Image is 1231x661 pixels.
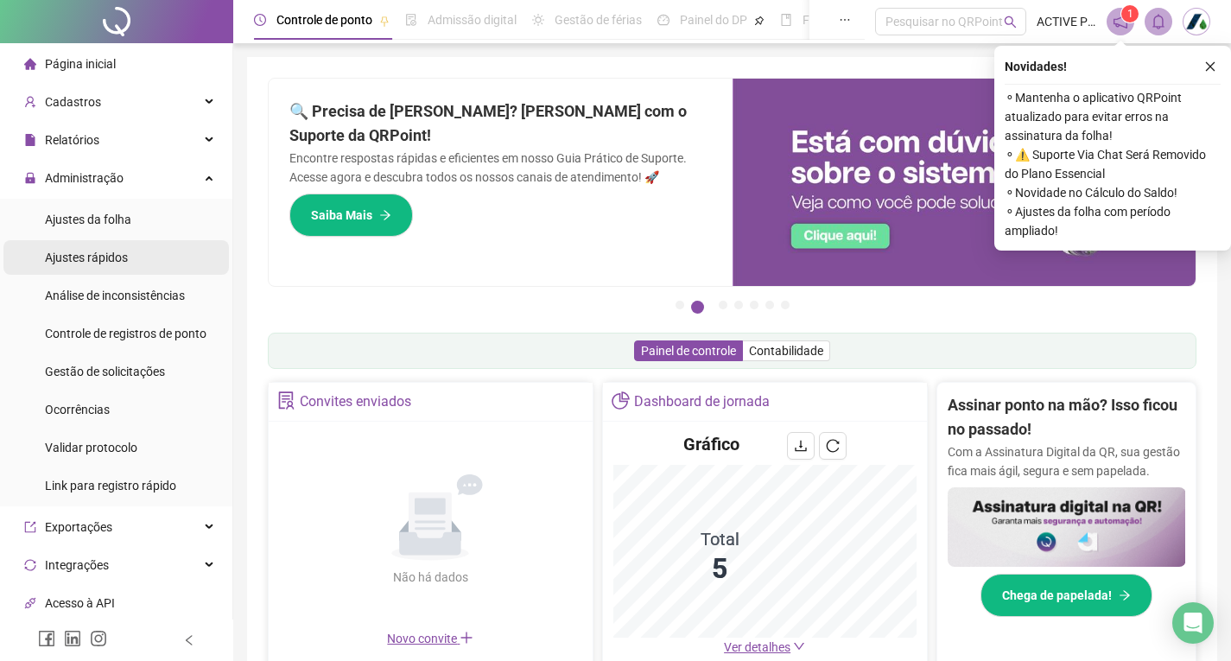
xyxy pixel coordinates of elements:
div: Open Intercom Messenger [1172,602,1214,644]
span: pie-chart [612,391,630,410]
div: Não há dados [351,568,510,587]
span: user-add [24,96,36,108]
span: api [24,597,36,609]
span: ellipsis [839,14,851,26]
span: Painel de controle [641,344,736,358]
span: instagram [90,630,107,647]
span: plus [460,631,473,645]
span: Exportações [45,520,112,534]
span: Acesso à API [45,596,115,610]
span: pushpin [754,16,765,26]
h2: Assinar ponto na mão? Isso ficou no passado! [948,393,1186,442]
img: banner%2F02c71560-61a6-44d4-94b9-c8ab97240462.png [948,487,1186,567]
button: 3 [719,301,727,309]
button: 2 [691,301,704,314]
span: lock [24,172,36,184]
span: facebook [38,630,55,647]
span: search [1004,16,1017,29]
span: Relatórios [45,133,99,147]
span: ACTIVE PHARMA [1037,12,1096,31]
span: left [183,634,195,646]
span: Controle de ponto [276,13,372,27]
span: Novo convite [387,632,473,645]
span: close [1204,60,1216,73]
span: ⚬ Novidade no Cálculo do Saldo! [1005,183,1221,202]
span: solution [277,391,295,410]
button: 6 [765,301,774,309]
span: ⚬ Ajustes da folha com período ampliado! [1005,202,1221,240]
button: 1 [676,301,684,309]
p: Encontre respostas rápidas e eficientes em nosso Guia Prático de Suporte. Acesse agora e descubra... [289,149,712,187]
button: Saiba Mais [289,194,413,237]
span: down [793,640,805,652]
span: ⚬ Mantenha o aplicativo QRPoint atualizado para evitar erros na assinatura da folha! [1005,88,1221,145]
p: Com a Assinatura Digital da QR, sua gestão fica mais ágil, segura e sem papelada. [948,442,1186,480]
div: Dashboard de jornada [634,387,770,416]
span: Chega de papelada! [1002,586,1112,605]
span: Painel do DP [680,13,747,27]
span: home [24,58,36,70]
span: file [24,134,36,146]
span: Gestão de férias [555,13,642,27]
div: Convites enviados [300,387,411,416]
sup: 1 [1121,5,1139,22]
span: Administração [45,171,124,185]
button: Chega de papelada! [980,574,1152,617]
span: Admissão digital [428,13,517,27]
button: 5 [750,301,758,309]
span: notification [1113,14,1128,29]
button: 4 [734,301,743,309]
span: Cadastros [45,95,101,109]
span: Saiba Mais [311,206,372,225]
span: Contabilidade [749,344,823,358]
span: dashboard [657,14,669,26]
img: 83100 [1183,9,1209,35]
span: clock-circle [254,14,266,26]
span: export [24,521,36,533]
span: Validar protocolo [45,441,137,454]
span: download [794,439,808,453]
span: Ver detalhes [724,640,790,654]
span: Página inicial [45,57,116,71]
span: Link para registro rápido [45,479,176,493]
span: linkedin [64,630,81,647]
span: Gestão de solicitações [45,365,165,378]
span: Folha de pagamento [803,13,913,27]
a: Ver detalhes down [724,640,805,654]
span: sync [24,559,36,571]
button: 7 [781,301,790,309]
span: Ajustes da folha [45,213,131,226]
span: file-done [405,14,417,26]
img: banner%2F0cf4e1f0-cb71-40ef-aa93-44bd3d4ee559.png [733,79,1196,286]
span: sun [532,14,544,26]
span: Controle de registros de ponto [45,327,206,340]
span: book [780,14,792,26]
h4: Gráfico [683,432,739,456]
span: Ocorrências [45,403,110,416]
span: Integrações [45,558,109,572]
span: reload [826,439,840,453]
span: bell [1151,14,1166,29]
span: arrow-right [1119,589,1131,601]
span: 1 [1127,8,1133,20]
span: ⚬ ⚠️ Suporte Via Chat Será Removido do Plano Essencial [1005,145,1221,183]
span: Ajustes rápidos [45,251,128,264]
span: pushpin [379,16,390,26]
h2: 🔍 Precisa de [PERSON_NAME]? [PERSON_NAME] com o Suporte da QRPoint! [289,99,712,149]
span: arrow-right [379,209,391,221]
span: Análise de inconsistências [45,289,185,302]
span: Novidades ! [1005,57,1067,76]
